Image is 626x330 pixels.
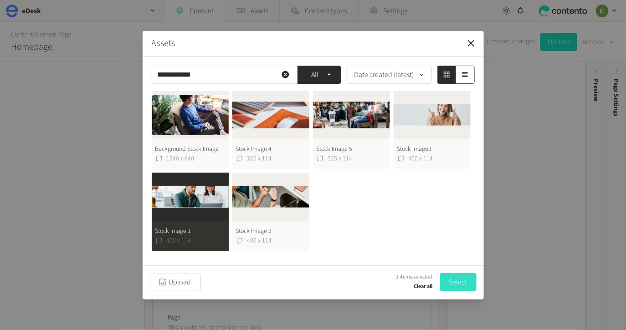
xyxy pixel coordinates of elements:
[414,281,433,292] button: Clear all
[298,66,341,84] button: All
[347,66,432,84] button: Date created (latest)
[305,69,325,80] span: All
[152,36,175,50] button: Assets
[440,273,477,291] button: Select
[150,273,201,291] button: Upload
[396,273,433,281] span: 1 items selected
